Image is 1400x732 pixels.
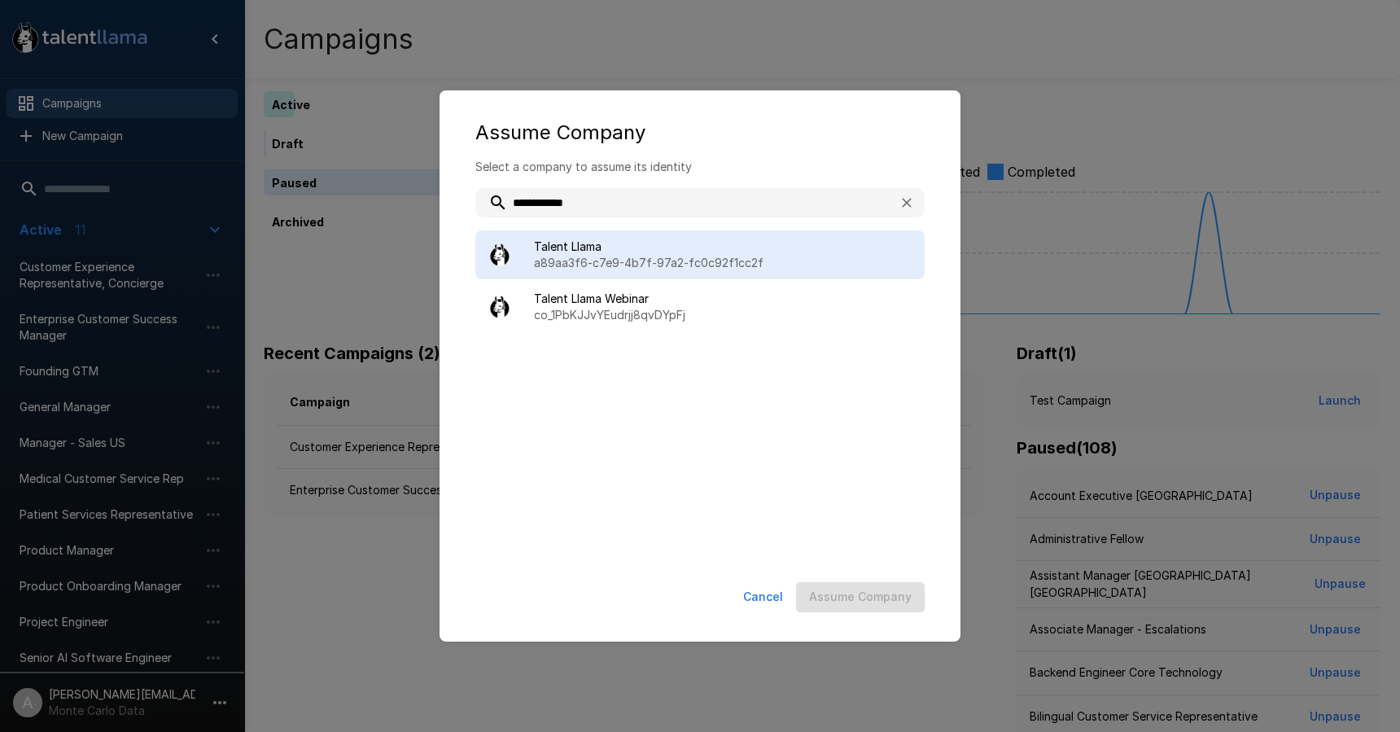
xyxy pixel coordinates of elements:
div: Assume Company [475,120,925,146]
button: Cancel [737,582,790,612]
span: Talent Llama Webinar [534,291,912,307]
span: Talent Llama [534,239,912,255]
img: llama_clean.png [488,296,511,318]
div: Talent Llamaa89aa3f6-c7e9-4b7f-97a2-fc0c92f1cc2f [475,230,925,279]
div: Talent Llama Webinarco_1PbKJJvYEudrjj8qvDYpFj [475,283,925,331]
p: Select a company to assume its identity [475,159,925,175]
img: llama_clean.png [488,243,511,266]
p: co_1PbKJJvYEudrjj8qvDYpFj [534,307,912,323]
p: a89aa3f6-c7e9-4b7f-97a2-fc0c92f1cc2f [534,255,912,271]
